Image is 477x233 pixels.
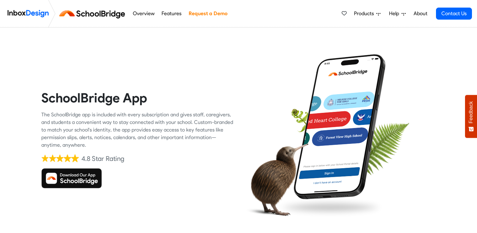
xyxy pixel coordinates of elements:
[41,90,234,106] heading: SchoolBridge App
[386,7,408,20] a: Help
[351,7,383,20] a: Products
[58,6,129,21] img: schoolbridge logo
[160,7,183,20] a: Features
[289,54,390,200] img: phone.png
[354,10,376,17] span: Products
[436,8,472,20] a: Contact Us
[389,10,402,17] span: Help
[41,168,102,188] img: Download SchoolBridge App
[465,95,477,138] button: Feedback - Show survey
[81,154,124,163] div: 4.8 Star Rating
[187,7,229,20] a: Request a Demo
[468,101,474,123] span: Feedback
[131,7,156,20] a: Overview
[412,7,429,20] a: About
[243,138,309,221] img: kiwi_bird.png
[41,111,234,149] div: The SchoolBridge app is included with every subscription and gives staff, caregivers, and student...
[276,196,385,219] img: shadow.png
